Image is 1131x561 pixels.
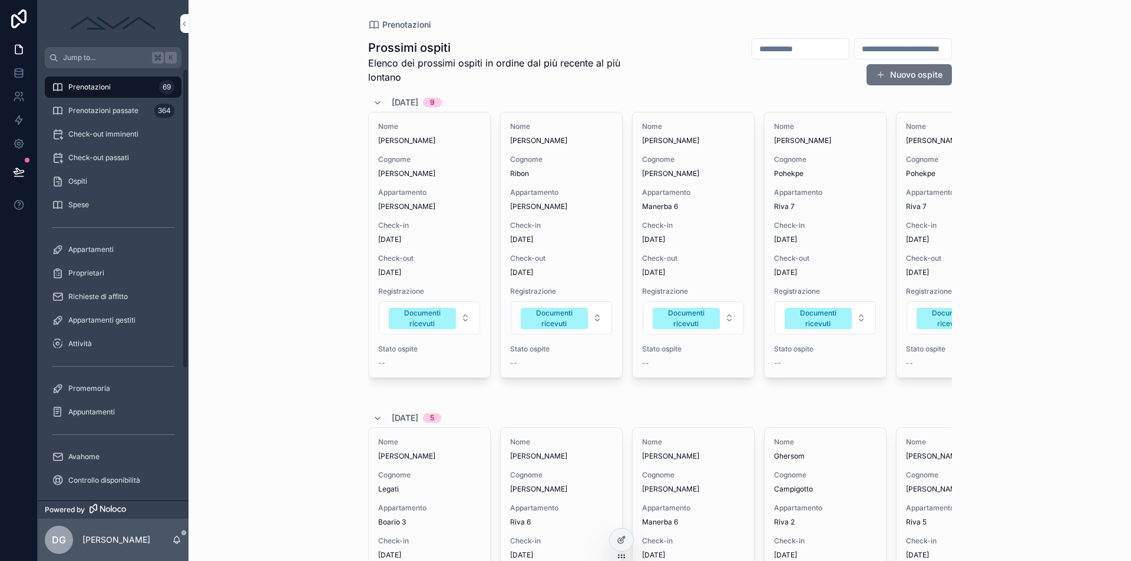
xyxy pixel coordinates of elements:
span: Nome [510,437,613,447]
span: Manerba 6 [642,202,745,211]
a: Appartamenti [45,239,181,260]
button: Select Button [643,301,744,334]
img: App logo [66,14,160,33]
span: [DATE] [774,235,877,244]
span: Nome [906,122,1008,131]
a: Nuovo ospite [867,64,952,85]
span: Appartamento [378,503,481,513]
span: Stato ospite [642,344,745,354]
span: Ghersom [774,452,877,461]
button: Select Button [511,301,612,334]
button: Select Button [379,301,480,334]
span: Check-in [510,536,613,546]
div: Documenti ricevuti [924,308,977,329]
a: Prenotazioni69 [45,77,181,98]
span: Prenotazioni [68,82,111,92]
span: [DATE] [378,268,481,277]
span: [DATE] [378,235,481,244]
span: Cognome [642,470,745,480]
span: Cognome [906,470,1008,480]
button: Unselect DOCUMENTI_RICEVUTI [785,307,852,329]
span: Appartamento [510,188,613,197]
span: [DATE] [510,550,613,560]
span: [PERSON_NAME] [510,484,613,494]
span: [DATE] [392,412,418,424]
span: Nome [642,122,745,131]
div: Documenti ricevuti [528,308,581,329]
span: -- [510,358,517,368]
span: Attività [68,339,92,348]
span: Appartamento [774,503,877,513]
a: Richieste di affitto [45,286,181,307]
a: Appuntamenti [45,401,181,423]
span: Powered by [45,505,85,514]
a: Powered by [38,500,188,519]
a: Appartamenti gestiti [45,310,181,331]
span: [DATE] [510,268,613,277]
span: K [166,53,176,62]
a: Attività [45,333,181,354]
a: Controllo disponibilità [45,470,181,491]
div: Documenti ricevuti [792,308,845,329]
span: [DATE] [642,235,745,244]
span: Jump to... [63,53,147,62]
button: Unselect DOCUMENTI_RICEVUTI [521,307,588,329]
span: Cognome [378,470,481,480]
span: [PERSON_NAME] [378,136,481,145]
a: Nome[PERSON_NAME]CognomeRibonAppartamento[PERSON_NAME]Check-in[DATE]Check-out[DATE]RegistrazioneS... [500,112,623,378]
span: Appartamento [378,188,481,197]
span: Registrazione [774,287,877,296]
span: Riva 6 [510,517,613,527]
span: Appartamento [510,503,613,513]
p: [PERSON_NAME] [82,534,150,546]
span: [DATE] [642,268,745,277]
span: -- [378,358,385,368]
h1: Prossimi ospiti [368,39,654,56]
a: Proprietari [45,263,181,284]
span: DG [52,533,66,547]
div: 9 [430,98,435,107]
span: [PERSON_NAME] [906,136,1008,145]
span: [PERSON_NAME] [774,136,877,145]
span: [DATE] [906,235,1008,244]
span: Stato ospite [906,344,1008,354]
button: Select Button [775,301,876,334]
span: Cognome [642,155,745,164]
span: [PERSON_NAME] [642,484,745,494]
span: Registrazione [642,287,745,296]
span: -- [642,358,649,368]
span: Nome [642,437,745,447]
span: -- [906,358,913,368]
span: [DATE] [642,550,745,560]
span: [DATE] [774,550,877,560]
span: Pohekpe [906,169,1008,178]
a: Ospiti [45,171,181,192]
span: Check-out [378,254,481,263]
span: Riva 5 [906,517,1008,527]
span: Cognome [378,155,481,164]
span: Cognome [774,470,877,480]
span: Nome [774,122,877,131]
a: Nome[PERSON_NAME]CognomePohekpeAppartamentoRiva 7Check-in[DATE]Check-out[DATE]RegistrazioneSelect... [896,112,1018,378]
span: Appartamento [906,188,1008,197]
span: Elenco dei prossimi ospiti in ordine dal più recente al più lontano [368,56,654,84]
span: Check-in [906,536,1008,546]
span: Check-in [642,536,745,546]
span: Nome [510,122,613,131]
span: Cognome [774,155,877,164]
a: Nome[PERSON_NAME]Cognome[PERSON_NAME]Appartamento[PERSON_NAME]Check-in[DATE]Check-out[DATE]Regist... [368,112,491,378]
span: Appartamento [642,188,745,197]
span: [PERSON_NAME] [510,202,613,211]
span: Stato ospite [378,344,481,354]
span: Cognome [510,470,613,480]
div: 364 [154,104,174,118]
span: Appartamento [774,188,877,197]
span: Registrazione [906,287,1008,296]
span: Pohekpe [774,169,877,178]
span: [PERSON_NAME] [642,169,745,178]
span: Riva 2 [774,517,877,527]
span: [PERSON_NAME] [510,136,613,145]
a: Promemoria [45,378,181,399]
span: Check-in [774,536,877,546]
a: Spese [45,194,181,215]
